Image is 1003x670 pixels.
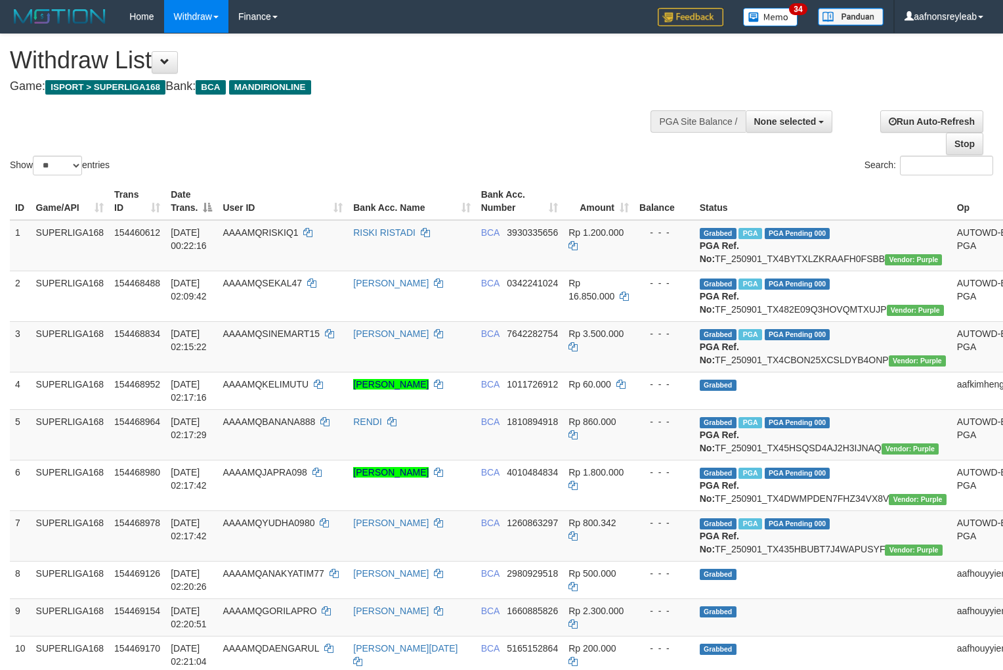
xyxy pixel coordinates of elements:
[10,321,31,372] td: 3
[634,183,694,220] th: Balance
[738,329,761,340] span: Marked by aafnonsreyleab
[10,7,110,26] img: MOTION_logo.png
[887,305,944,316] span: Vendor URL: https://trx4.1velocity.biz
[738,518,761,529] span: Marked by aafchoeunmanni
[694,183,952,220] th: Status
[700,531,739,554] b: PGA Ref. No:
[229,80,311,95] span: MANDIRIONLINE
[223,416,315,427] span: AAAAMQBANANA888
[746,110,833,133] button: None selected
[765,468,830,479] span: PGA Pending
[651,110,745,133] div: PGA Site Balance /
[700,569,736,580] span: Grabbed
[507,643,558,654] span: Copy 5165152864 to clipboard
[700,468,736,479] span: Grabbed
[765,228,830,239] span: PGA Pending
[694,271,952,321] td: TF_250901_TX482E09Q3HOVQMTXUJP
[507,227,558,238] span: Copy 3930335656 to clipboard
[353,606,429,616] a: [PERSON_NAME]
[700,342,739,365] b: PGA Ref. No:
[639,604,689,617] div: - - -
[765,518,830,529] span: PGA Pending
[10,80,656,93] h4: Game: Bank:
[507,606,558,616] span: Copy 1660885826 to clipboard
[694,510,952,561] td: TF_250901_TX435HBUBT7J4WAPUSYF
[223,379,309,390] span: AAAAMQKELIMUTU
[10,510,31,561] td: 7
[639,378,689,391] div: - - -
[639,466,689,479] div: - - -
[223,606,316,616] span: AAAAMQGORILAPRO
[481,568,500,579] span: BCA
[568,467,624,478] span: Rp 1.800.000
[31,183,110,220] th: Game/API: activate to sort column ascending
[507,379,558,390] span: Copy 1011726912 to clipboard
[765,329,830,340] span: PGA Pending
[568,568,616,579] span: Rp 500.000
[45,80,165,95] span: ISPORT > SUPERLIGA168
[639,226,689,239] div: - - -
[10,598,31,636] td: 9
[743,8,798,26] img: Button%20Memo.svg
[568,643,616,654] span: Rp 200.000
[481,643,500,654] span: BCA
[31,409,110,460] td: SUPERLIGA168
[481,467,500,478] span: BCA
[171,379,207,403] span: [DATE] 02:17:16
[171,606,207,629] span: [DATE] 02:20:51
[700,380,736,391] span: Grabbed
[658,8,723,26] img: Feedback.jpg
[223,227,298,238] span: AAAAMQRISKIQ1
[114,606,160,616] span: 154469154
[639,327,689,340] div: - - -
[353,278,429,288] a: [PERSON_NAME]
[171,328,207,352] span: [DATE] 02:15:22
[507,568,558,579] span: Copy 2980929518 to clipboard
[738,279,761,290] span: Marked by aafnonsreyleab
[481,518,500,528] span: BCA
[700,279,736,290] span: Grabbed
[10,409,31,460] td: 5
[217,183,348,220] th: User ID: activate to sort column ascending
[694,220,952,271] td: TF_250901_TX4BYTXLZKRAAFH0FSBB
[223,568,324,579] span: AAAAMQANAKYATIM77
[700,228,736,239] span: Grabbed
[885,545,942,556] span: Vendor URL: https://trx4.1velocity.biz
[568,518,616,528] span: Rp 800.342
[353,568,429,579] a: [PERSON_NAME]
[885,254,942,265] span: Vendor URL: https://trx4.1velocity.biz
[738,228,761,239] span: Marked by aafnonsreyleab
[507,467,558,478] span: Copy 4010484834 to clipboard
[31,372,110,409] td: SUPERLIGA168
[196,80,225,95] span: BCA
[165,183,217,220] th: Date Trans.: activate to sort column descending
[481,606,500,616] span: BCA
[171,227,207,251] span: [DATE] 00:22:16
[114,467,160,478] span: 154468980
[568,227,624,238] span: Rp 1.200.000
[568,416,616,427] span: Rp 860.000
[114,416,160,427] span: 154468964
[700,329,736,340] span: Grabbed
[700,480,739,504] b: PGA Ref. No:
[700,518,736,529] span: Grabbed
[639,516,689,529] div: - - -
[353,643,458,654] a: [PERSON_NAME][DATE]
[10,47,656,74] h1: Withdraw List
[171,416,207,440] span: [DATE] 02:17:29
[481,278,500,288] span: BCA
[10,156,110,175] label: Show entries
[694,460,952,510] td: TF_250901_TX4DWMPDEN7FHZ34VX8V
[114,227,160,238] span: 154460612
[700,606,736,617] span: Grabbed
[568,278,614,301] span: Rp 16.850.000
[31,561,110,598] td: SUPERLIGA168
[10,372,31,409] td: 4
[568,379,611,390] span: Rp 60.000
[507,518,558,528] span: Copy 1260863297 to clipboard
[882,443,939,455] span: Vendor URL: https://trx4.1velocity.biz
[639,567,689,580] div: - - -
[31,271,110,321] td: SUPERLIGA168
[10,271,31,321] td: 2
[353,227,416,238] a: RISKI RISTADI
